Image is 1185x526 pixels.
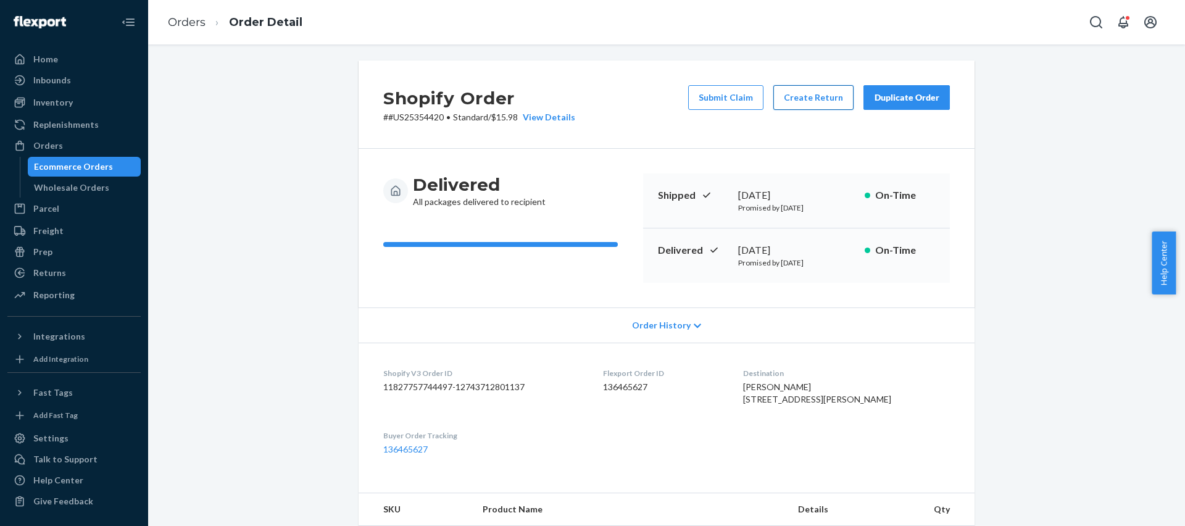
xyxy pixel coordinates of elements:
a: Settings [7,428,141,448]
div: Inventory [33,96,73,109]
a: Parcel [7,199,141,219]
button: Help Center [1152,232,1176,294]
dd: 136465627 [603,381,723,393]
ol: breadcrumbs [158,4,312,41]
button: Open account menu [1138,10,1163,35]
span: • [446,112,451,122]
button: Duplicate Order [863,85,950,110]
div: Returns [33,267,66,279]
div: Integrations [33,330,85,343]
img: Flexport logo [14,16,66,28]
div: Wholesale Orders [34,182,109,194]
div: Parcel [33,202,59,215]
button: Integrations [7,327,141,346]
p: Delivered [658,243,728,257]
p: Promised by [DATE] [738,257,855,268]
dt: Destination [743,368,950,378]
a: Reporting [7,285,141,305]
div: Replenishments [33,119,99,131]
span: [PERSON_NAME] [STREET_ADDRESS][PERSON_NAME] [743,382,891,404]
a: Orders [7,136,141,156]
a: Ecommerce Orders [28,157,141,177]
div: Ecommerce Orders [34,161,113,173]
button: Fast Tags [7,383,141,403]
dt: Buyer Order Tracking [383,430,583,441]
h3: Delivered [413,173,546,196]
div: Inbounds [33,74,71,86]
div: Orders [33,140,63,152]
button: Create Return [773,85,854,110]
div: Fast Tags [33,386,73,399]
p: Promised by [DATE] [738,202,855,213]
button: Close Navigation [116,10,141,35]
th: Qty [923,493,975,526]
a: Prep [7,242,141,262]
a: Inbounds [7,70,141,90]
div: Add Fast Tag [33,410,78,420]
a: Orders [168,15,206,29]
div: Give Feedback [33,495,93,507]
p: On-Time [875,188,935,202]
button: View Details [518,111,575,123]
span: Standard [453,112,488,122]
a: 136465627 [383,444,428,454]
button: Open Search Box [1084,10,1108,35]
a: Add Fast Tag [7,407,141,424]
p: On-Time [875,243,935,257]
div: Talk to Support [33,453,98,465]
div: Duplicate Order [874,91,939,104]
span: Order History [632,319,691,332]
div: Home [33,53,58,65]
p: # #US25354420 / $15.98 [383,111,575,123]
a: Freight [7,221,141,241]
h2: Shopify Order [383,85,575,111]
a: Inventory [7,93,141,112]
dd: 11827757744497-12743712801137 [383,381,583,393]
th: Details [788,493,924,526]
th: SKU [359,493,473,526]
button: Submit Claim [688,85,763,110]
div: [DATE] [738,188,855,202]
div: Reporting [33,289,75,301]
a: Order Detail [229,15,302,29]
button: Open notifications [1111,10,1136,35]
a: Returns [7,263,141,283]
div: Freight [33,225,64,237]
a: Help Center [7,470,141,490]
div: Settings [33,432,69,445]
a: Wholesale Orders [28,178,141,198]
button: Give Feedback [7,491,141,511]
div: Help Center [33,474,83,486]
a: Replenishments [7,115,141,135]
th: Product Name [473,493,788,526]
div: Add Integration [33,354,88,364]
a: Home [7,49,141,69]
a: Talk to Support [7,449,141,469]
dt: Flexport Order ID [603,368,723,378]
div: Prep [33,246,52,258]
div: All packages delivered to recipient [413,173,546,208]
div: [DATE] [738,243,855,257]
a: Add Integration [7,351,141,367]
p: Shipped [658,188,728,202]
dt: Shopify V3 Order ID [383,368,583,378]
